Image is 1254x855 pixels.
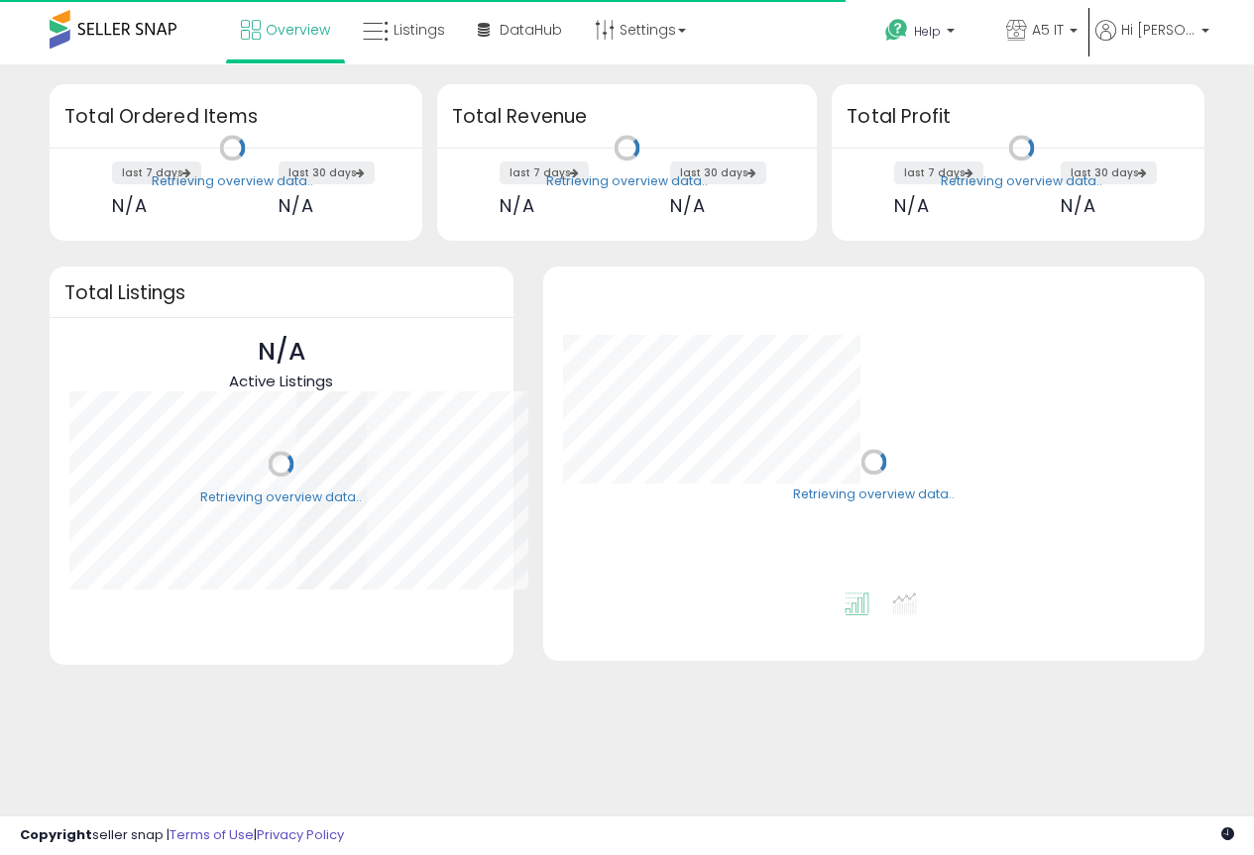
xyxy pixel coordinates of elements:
a: Terms of Use [170,825,254,844]
a: Help [869,3,988,64]
span: Help [914,23,941,40]
span: Overview [266,20,330,40]
span: Hi [PERSON_NAME] [1121,20,1196,40]
div: Retrieving overview data.. [152,172,313,190]
div: Retrieving overview data.. [793,486,955,504]
a: Hi [PERSON_NAME] [1095,20,1209,64]
a: Privacy Policy [257,825,344,844]
i: Get Help [884,18,909,43]
div: seller snap | | [20,826,344,845]
div: Retrieving overview data.. [941,172,1102,190]
div: Retrieving overview data.. [546,172,708,190]
strong: Copyright [20,825,92,844]
span: Listings [394,20,445,40]
div: Retrieving overview data.. [200,488,362,506]
span: DataHub [500,20,562,40]
span: A5 IT [1032,20,1064,40]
